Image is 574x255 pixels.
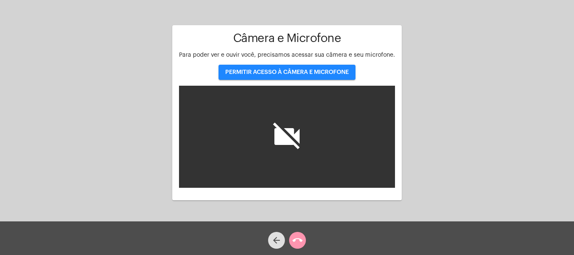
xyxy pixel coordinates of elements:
button: PERMITIR ACESSO À CÂMERA E MICROFONE [219,65,355,80]
h1: Câmera e Microfone [179,32,395,45]
i: videocam_off [270,120,304,153]
mat-icon: arrow_back [271,235,282,245]
mat-icon: call_end [292,235,303,245]
span: Para poder ver e ouvir você, precisamos acessar sua câmera e seu microfone. [179,52,395,58]
span: PERMITIR ACESSO À CÂMERA E MICROFONE [225,69,349,75]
